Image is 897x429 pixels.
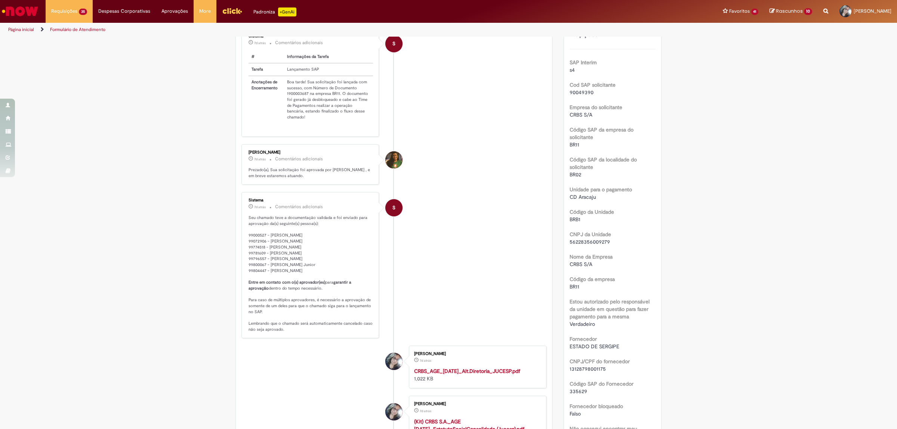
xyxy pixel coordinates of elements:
[254,41,266,45] span: 7d atrás
[254,205,266,209] span: 7d atrás
[420,358,431,363] span: 7d atrás
[161,7,188,15] span: Aprovações
[420,409,431,413] time: 25/09/2025 14:28:39
[278,7,296,16] p: +GenAi
[570,59,597,66] b: SAP Interim
[249,63,284,76] th: Tarefa
[254,205,266,209] time: 25/09/2025 14:33:23
[570,171,581,178] span: BR02
[249,167,373,179] p: Prezado(a), Sua solicitação foi aprovada por [PERSON_NAME] , e em breve estaremos atuando.
[570,365,606,372] span: 13128798001175
[275,40,323,46] small: Comentários adicionais
[385,35,403,52] div: System
[570,388,587,395] span: 335629
[284,76,373,123] td: Boa tarde! Sua solicitação foi lançada com sucesso, com Número de Documento 1900003687 na empresa...
[570,380,634,387] b: Código SAP do Fornecedor
[570,276,615,283] b: Código da empresa
[1,4,39,19] img: ServiceNow
[570,156,637,170] b: Código SAP da localidade do solicitante
[570,298,650,320] b: Estou autorizado pelo responsável da unidade em questão para fazer pagamento para a mesma
[854,8,891,14] span: [PERSON_NAME]
[570,336,597,342] b: Fornecedor
[249,280,325,285] b: Entre em contato com o(s) aprovador(es)
[284,51,373,63] th: Informações da Tarefa
[570,89,594,96] span: 90049390
[249,198,373,203] div: Sistema
[51,7,77,15] span: Requisições
[249,215,373,332] p: Seu chamado teve a documentação validada e foi enviado para aprovação da(s) seguinte(s) pessoa(s)...
[199,7,211,15] span: More
[570,343,619,350] span: ESTADO DE SERGIPE
[570,186,632,193] b: Unidade para o pagamento
[254,157,266,161] span: 7d atrás
[570,67,575,73] span: s4
[253,7,296,16] div: Padroniza
[254,41,266,45] time: 25/09/2025 15:36:35
[6,23,592,37] ul: Trilhas de página
[414,367,539,382] div: 1,022 KB
[50,27,105,33] a: Formulário de Atendimento
[570,231,611,238] b: CNPJ da Unidade
[8,27,34,33] a: Página inicial
[570,403,623,410] b: Fornecedor bloqueado
[729,7,750,15] span: Favoritos
[776,7,803,15] span: Rascunhos
[385,151,403,169] div: Leticia Santos Guimaraes Teixeira
[249,51,284,63] th: #
[414,368,520,374] a: CRBS_AGE_[DATE]_Alt.Diretoria_JUCESP.pdf
[570,194,596,200] span: CD Aracaju
[414,352,539,356] div: [PERSON_NAME]
[570,209,614,215] b: Código da Unidade
[420,358,431,363] time: 25/09/2025 14:28:39
[570,81,616,88] b: Cod SAP solicitante
[570,216,580,223] span: BRB1
[570,253,613,260] b: Nome da Empresa
[770,8,812,15] a: Rascunhos
[570,283,579,290] span: BR11
[275,156,323,162] small: Comentários adicionais
[570,141,579,148] span: BR11
[570,111,592,118] span: CRBS S/A
[392,199,395,217] span: S
[570,358,630,365] b: CNPJ/CPF do fornecedor
[284,63,373,76] td: Lançamento SAP
[222,5,242,16] img: click_logo_yellow_360x200.png
[249,280,352,291] b: garantir a aprovação
[414,402,539,406] div: [PERSON_NAME]
[249,150,373,155] div: [PERSON_NAME]
[249,34,373,38] div: Sistema
[385,403,403,420] div: Tirzah Tavares Azevedo
[385,199,403,216] div: System
[570,410,581,417] span: Falso
[804,8,812,15] span: 10
[570,126,634,141] b: Código SAP da empresa do solicitante
[249,76,284,123] th: Anotações de Encerramento
[420,409,431,413] span: 7d atrás
[751,9,759,15] span: 41
[570,321,595,327] span: Verdadeiro
[385,353,403,370] div: Tirzah Tavares Azevedo
[275,204,323,210] small: Comentários adicionais
[570,238,610,245] span: 56228356009279
[79,9,87,15] span: 35
[98,7,150,15] span: Despesas Corporativas
[254,157,266,161] time: 25/09/2025 15:08:32
[570,261,592,268] span: CRBS S/A
[392,35,395,53] span: S
[570,104,622,111] b: Empresa do solicitante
